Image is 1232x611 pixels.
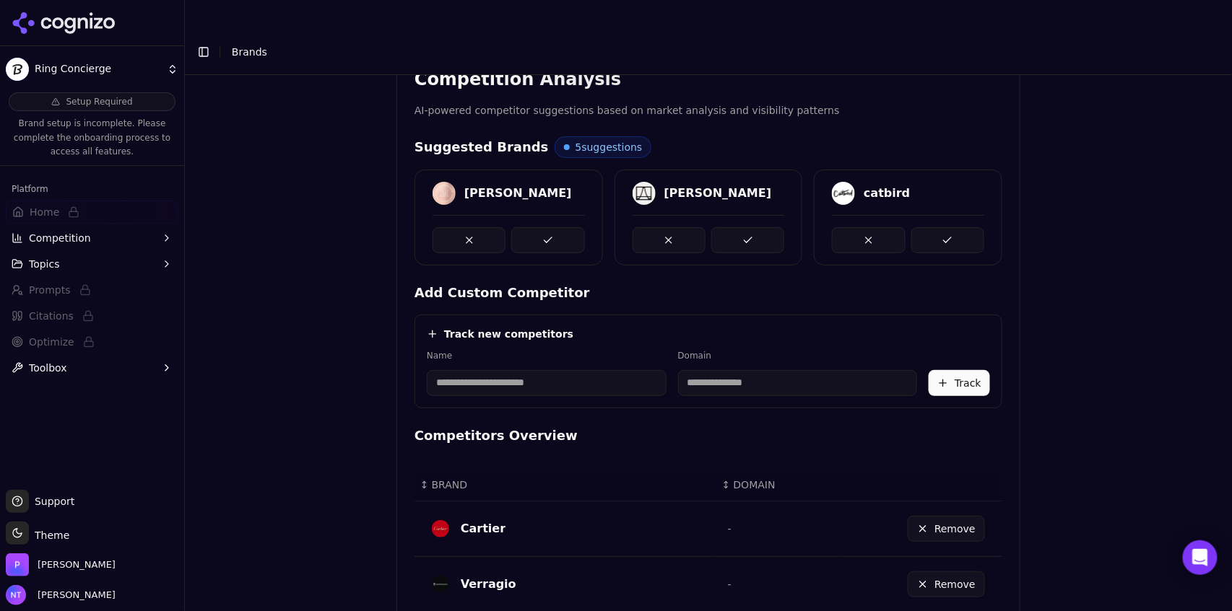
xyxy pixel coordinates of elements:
[716,469,843,501] th: DOMAIN
[1183,540,1218,575] div: Open Intercom Messenger
[6,553,29,576] img: Perrill
[433,182,456,205] img: monica vinader
[6,356,178,379] button: Toolbox
[864,185,910,202] div: catbird
[415,137,549,157] h4: Suggested Brands
[6,585,116,605] button: Open user button
[415,283,1002,303] h4: Add Custom Competitor
[32,589,116,602] span: [PERSON_NAME]
[415,469,716,501] th: BRAND
[728,523,732,535] span: -
[29,361,67,375] span: Toolbox
[432,478,468,492] span: BRAND
[6,58,29,81] img: Ring Concierge
[461,576,516,593] div: Verragio
[38,558,116,571] span: Perrill
[232,46,267,58] span: Brands
[908,571,985,597] button: Remove
[29,494,74,509] span: Support
[415,102,1002,119] p: AI-powered competitor suggestions based on market analysis and visibility patterns
[29,257,60,271] span: Topics
[728,579,732,590] span: -
[6,252,178,276] button: Topics
[6,227,178,250] button: Competition
[29,529,69,541] span: Theme
[6,585,26,605] img: Nate Tower
[30,205,59,219] span: Home
[420,478,711,492] div: ↕BRAND
[461,520,506,537] div: Cartier
[576,140,643,154] span: 5 suggestions
[415,426,1002,446] h4: Competitors Overview
[6,553,116,576] button: Open organization switcher
[415,68,1002,91] h3: Competition Analysis
[432,520,449,537] img: Cartier
[29,335,74,349] span: Optimize
[464,185,572,202] div: [PERSON_NAME]
[432,576,449,593] img: verragio
[664,185,772,202] div: [PERSON_NAME]
[66,96,132,107] span: Setup Required
[929,370,990,396] button: Track
[722,478,838,492] div: ↕DOMAIN
[29,309,74,323] span: Citations
[29,283,71,297] span: Prompts
[908,516,985,542] button: Remove
[734,478,776,492] span: DOMAIN
[9,117,175,159] p: Brand setup is incomplete. Please complete the onboarding process to access all features.
[633,182,656,205] img: anna sheffield
[35,63,161,76] span: Ring Concierge
[6,177,178,201] div: Platform
[678,350,918,361] label: Domain
[29,231,91,245] span: Competition
[444,327,573,341] h4: Track new competitors
[832,182,855,205] img: catbird
[232,45,267,59] nav: breadcrumb
[427,350,667,361] label: Name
